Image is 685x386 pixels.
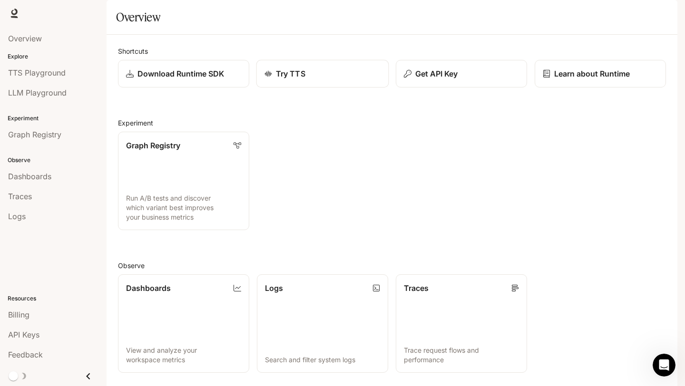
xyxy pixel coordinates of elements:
p: Graph Registry [126,140,180,151]
a: Learn about Runtime [535,60,666,87]
p: Search and filter system logs [265,355,380,365]
p: Dashboards [126,282,171,294]
p: Learn about Runtime [554,68,630,79]
a: Try TTS [256,60,389,88]
iframe: Intercom live chat [653,354,675,376]
p: View and analyze your workspace metrics [126,346,241,365]
p: Trace request flows and performance [404,346,519,365]
h2: Observe [118,261,666,270]
h2: Shortcuts [118,46,666,56]
button: Get API Key [396,60,527,87]
h1: Overview [116,8,160,27]
p: Run A/B tests and discover which variant best improves your business metrics [126,193,241,222]
a: TracesTrace request flows and performance [396,274,527,373]
a: Download Runtime SDK [118,60,249,87]
h2: Experiment [118,118,666,128]
p: Try TTS [276,68,305,79]
p: Download Runtime SDK [137,68,224,79]
a: LogsSearch and filter system logs [257,274,388,373]
a: DashboardsView and analyze your workspace metrics [118,274,249,373]
p: Traces [404,282,429,294]
p: Logs [265,282,283,294]
p: Get API Key [415,68,458,79]
a: Graph RegistryRun A/B tests and discover which variant best improves your business metrics [118,132,249,230]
